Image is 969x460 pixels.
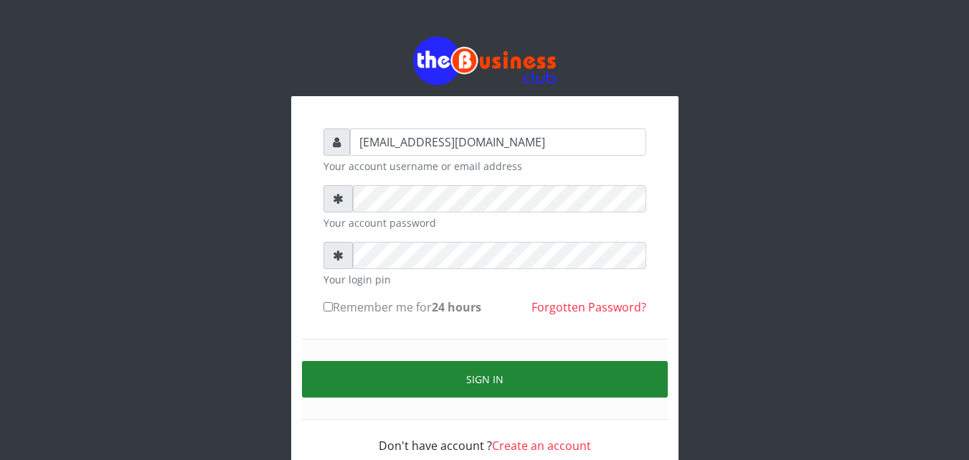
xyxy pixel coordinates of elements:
[323,215,646,230] small: Your account password
[323,299,481,316] label: Remember me for
[350,128,646,156] input: Username or email address
[323,159,646,174] small: Your account username or email address
[323,272,646,287] small: Your login pin
[302,361,668,398] button: Sign in
[432,299,481,315] b: 24 hours
[323,302,333,311] input: Remember me for24 hours
[531,299,646,315] a: Forgotten Password?
[323,420,646,454] div: Don't have account ?
[492,438,591,454] a: Create an account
